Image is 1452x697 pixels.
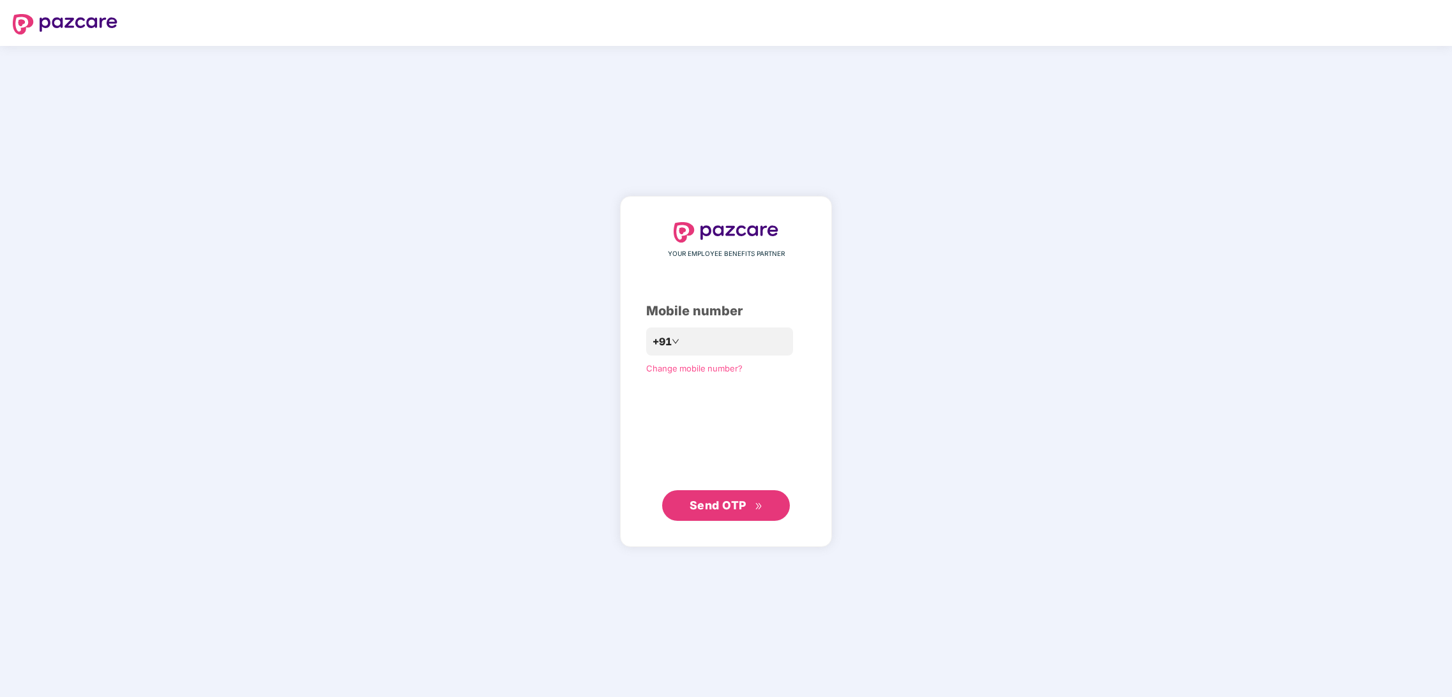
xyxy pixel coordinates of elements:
[646,363,743,373] a: Change mobile number?
[668,249,785,259] span: YOUR EMPLOYEE BENEFITS PARTNER
[674,222,778,243] img: logo
[646,301,806,321] div: Mobile number
[690,498,746,512] span: Send OTP
[672,338,679,345] span: down
[755,502,763,511] span: double-right
[662,490,790,521] button: Send OTPdouble-right
[13,14,117,34] img: logo
[653,334,672,350] span: +91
